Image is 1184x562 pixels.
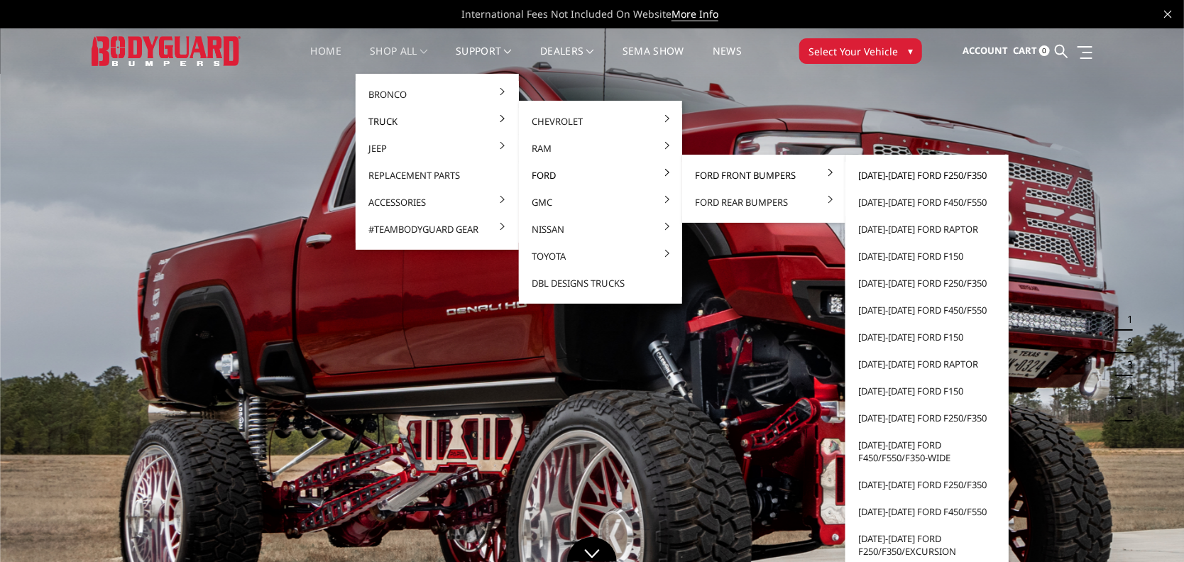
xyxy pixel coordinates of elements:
a: Jeep [361,135,513,162]
a: [DATE]-[DATE] Ford F450/F550 [851,297,1003,324]
a: [DATE]-[DATE] Ford F450/F550 [851,189,1003,216]
button: 5 of 5 [1119,399,1133,421]
a: Toyota [525,243,676,270]
a: More Info [672,7,718,21]
a: #TeamBodyguard Gear [361,216,513,243]
a: Support [456,46,512,74]
button: 2 of 5 [1119,331,1133,353]
a: Ford Front Bumpers [688,162,840,189]
a: Home [311,46,341,74]
span: Account [963,44,1008,57]
span: Select Your Vehicle [808,44,898,59]
a: Ford [525,162,676,189]
a: Chevrolet [525,108,676,135]
span: 0 [1039,45,1050,56]
a: [DATE]-[DATE] Ford F450/F550/F350-wide [851,431,1003,471]
a: [DATE]-[DATE] Ford F150 [851,324,1003,351]
a: Ram [525,135,676,162]
img: BODYGUARD BUMPERS [92,36,241,65]
a: shop all [370,46,427,74]
a: [DATE]-[DATE] Ford F250/F350 [851,270,1003,297]
a: Account [963,32,1008,70]
a: Click to Down [567,537,617,562]
a: Bronco [361,81,513,108]
a: SEMA Show [623,46,684,74]
button: 3 of 5 [1119,353,1133,376]
a: [DATE]-[DATE] Ford Raptor [851,351,1003,378]
a: Ford Rear Bumpers [688,189,840,216]
a: News [713,46,742,74]
span: ▾ [908,43,913,58]
iframe: Chat Widget [1113,494,1184,562]
a: Dealers [540,46,594,74]
a: [DATE]-[DATE] Ford F150 [851,378,1003,404]
span: Cart [1013,44,1037,57]
a: Nissan [525,216,676,243]
a: Truck [361,108,513,135]
a: [DATE]-[DATE] Ford F250/F350 [851,471,1003,498]
a: [DATE]-[DATE] Ford F250/F350 [851,404,1003,431]
a: GMC [525,189,676,216]
button: 4 of 5 [1119,376,1133,399]
a: [DATE]-[DATE] Ford F150 [851,243,1003,270]
button: 1 of 5 [1119,308,1133,331]
a: [DATE]-[DATE] Ford Raptor [851,216,1003,243]
button: Select Your Vehicle [799,38,922,64]
a: DBL Designs Trucks [525,270,676,297]
a: [DATE]-[DATE] Ford F250/F350 [851,162,1003,189]
a: Replacement Parts [361,162,513,189]
a: Cart 0 [1013,32,1050,70]
a: Accessories [361,189,513,216]
a: [DATE]-[DATE] Ford F450/F550 [851,498,1003,525]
